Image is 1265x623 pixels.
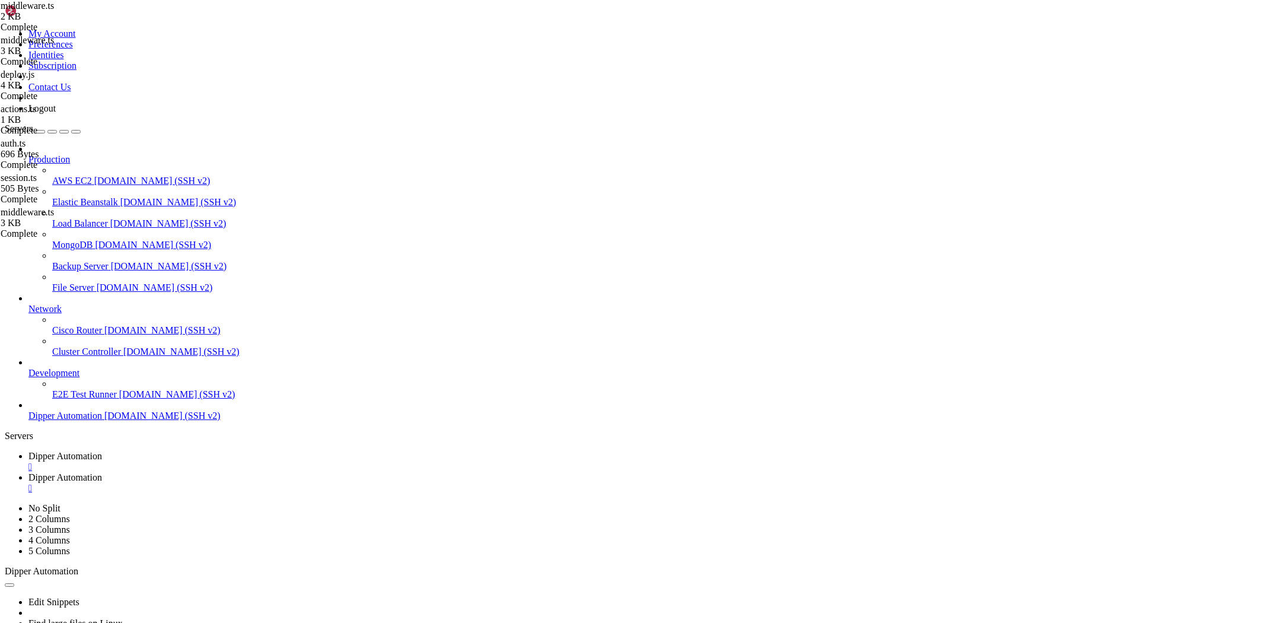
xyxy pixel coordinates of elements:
[1,173,37,183] span: session.ts
[1,207,54,217] span: middleware.ts
[1,91,119,101] div: Complete
[1,194,119,205] div: Complete
[1,183,119,194] div: 505 Bytes
[1,69,119,91] span: deploy.js
[1,138,26,148] span: auth.ts
[1,1,54,11] span: middleware.ts
[1,115,119,125] div: 1 KB
[1,125,119,136] div: Complete
[1,104,119,125] span: actions.ts
[1,149,119,160] div: 696 Bytes
[1,138,119,160] span: auth.ts
[1,173,119,194] span: session.ts
[1,69,34,80] span: deploy.js
[1,80,119,91] div: 4 KB
[1,56,119,67] div: Complete
[1,218,119,228] div: 3 KB
[1,160,119,170] div: Complete
[1,46,119,56] div: 3 KB
[1,207,119,228] span: middleware.ts
[1,104,36,114] span: actions.ts
[1,228,119,239] div: Complete
[1,11,119,22] div: 2 KB
[1,1,119,22] span: middleware.ts
[1,35,54,45] span: middleware.ts
[1,35,119,56] span: middleware.ts
[1,22,119,33] div: Complete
